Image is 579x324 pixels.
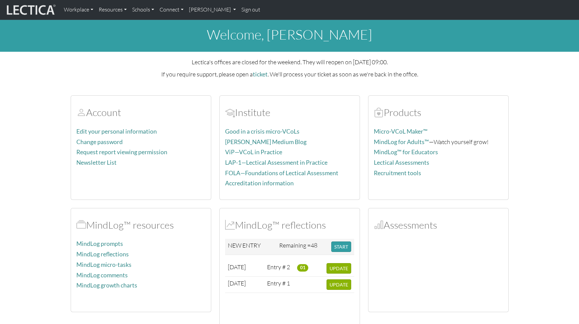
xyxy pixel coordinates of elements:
[225,106,235,118] span: Account
[129,3,157,17] a: Schools
[76,106,86,118] span: Account
[374,219,384,231] span: Assessments
[225,169,338,177] a: FOLA—Foundations of Lectical Assessment
[225,219,354,231] h2: MindLog™ reflections
[225,138,307,145] a: [PERSON_NAME] Medium Blog
[71,69,509,79] p: If you require support, please open a . We'll process your ticket as soon as we're back in the of...
[76,219,86,231] span: MindLog™ resources
[76,272,128,279] a: MindLog comments
[61,3,96,17] a: Workplace
[253,71,268,78] a: ticket
[76,282,137,289] a: MindLog growth charts
[276,239,329,255] td: Remaining =
[5,3,56,16] img: lecticalive
[76,159,117,166] a: Newsletter List
[311,241,317,249] span: 48
[96,3,129,17] a: Resources
[71,57,509,67] p: Lectica's offices are closed for the weekend. They will reopen on [DATE] 09:00.
[157,3,186,17] a: Connect
[374,169,421,177] a: Recruitment tools
[76,107,206,118] h2: Account
[225,128,299,135] a: Good in a crisis micro-VCoLs
[331,241,351,252] button: START
[374,128,428,135] a: Micro-VCoL Maker™
[76,138,123,145] a: Change password
[228,279,246,287] span: [DATE]
[228,263,246,271] span: [DATE]
[76,251,129,258] a: MindLog reflections
[225,180,294,187] a: Accreditation information
[327,279,351,290] button: UPDATE
[186,3,239,17] a: [PERSON_NAME]
[374,106,384,118] span: Products
[297,264,308,272] span: 01
[239,3,263,17] a: Sign out
[374,107,503,118] h2: Products
[225,219,235,231] span: MindLog
[264,260,294,277] td: Entry # 2
[76,148,167,156] a: Request report viewing permission
[264,277,294,293] td: Entry # 1
[225,159,328,166] a: LAP-1—Lectical Assessment in Practice
[374,138,429,145] a: MindLog for Adults™
[76,240,123,247] a: MindLog prompts
[374,137,503,147] p: —Watch yourself grow!
[327,263,351,274] button: UPDATE
[225,239,277,255] td: NEW ENTRY
[76,219,206,231] h2: MindLog™ resources
[76,128,157,135] a: Edit your personal information
[330,282,348,287] span: UPDATE
[374,148,438,156] a: MindLog™ for Educators
[374,159,429,166] a: Lectical Assessments
[76,261,131,268] a: MindLog micro-tasks
[225,107,354,118] h2: Institute
[330,265,348,271] span: UPDATE
[374,219,503,231] h2: Assessments
[225,148,282,156] a: ViP—VCoL in Practice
